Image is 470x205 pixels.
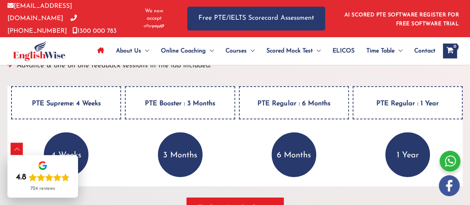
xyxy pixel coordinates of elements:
p: 4 Weeks [44,132,88,177]
img: white-facebook.png [439,175,460,196]
span: Time Table [366,38,395,64]
span: Menu Toggle [206,38,214,64]
span: ELICOS [333,38,354,64]
a: AI SCORED PTE SOFTWARE REGISTER FOR FREE SOFTWARE TRIAL [344,12,459,27]
span: Scored Mock Test [266,38,313,64]
p: 3 Months [158,132,202,177]
a: Scored Mock TestMenu Toggle [260,38,327,64]
span: About Us [116,38,141,64]
h4: PTE Regular : 6 Months [239,86,349,119]
a: Free PTE/IELTS Scorecard Assessment [187,7,325,30]
span: Courses [226,38,247,64]
a: CoursesMenu Toggle [220,38,260,64]
span: We now accept [139,7,169,22]
span: Online Coaching [161,38,206,64]
a: [PHONE_NUMBER] [7,15,77,34]
a: Contact [408,38,435,64]
a: [EMAIL_ADDRESS][DOMAIN_NAME] [7,3,72,22]
a: Time TableMenu Toggle [360,38,408,64]
img: cropped-ew-logo [13,41,65,61]
span: Contact [414,38,435,64]
span: Menu Toggle [247,38,255,64]
p: 1 Year [385,132,430,177]
h4: PTE Booster : 3 Months [125,86,235,119]
div: Rating: 4.8 out of 5 [16,172,69,183]
span: Menu Toggle [141,38,149,64]
a: 1300 000 783 [72,28,117,34]
a: ELICOS [327,38,360,64]
li: Advance & one on one feedback sessions in the lab included. [7,60,230,76]
a: About UsMenu Toggle [110,38,155,64]
a: Online CoachingMenu Toggle [155,38,220,64]
h4: PTE Regular : 1 Year [353,86,463,119]
nav: Site Navigation: Main Menu [91,38,435,64]
p: 6 Months [272,132,316,177]
div: 4.8 [16,172,26,183]
div: 724 reviews [30,186,55,192]
span: Menu Toggle [395,38,402,64]
a: View Shopping Cart, empty [443,44,457,58]
aside: Header Widget 1 [340,6,463,31]
img: Afterpay-Logo [144,24,164,28]
span: Menu Toggle [313,38,321,64]
h4: PTE Supreme: 4 Weeks [11,86,121,119]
